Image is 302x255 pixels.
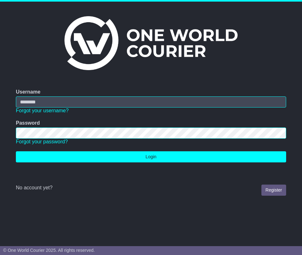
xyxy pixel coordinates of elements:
[16,185,286,191] div: No account yet?
[3,248,95,253] span: © One World Courier 2025. All rights reserved.
[16,120,40,126] label: Password
[16,139,68,144] a: Forgot your password?
[261,185,286,196] a: Register
[16,89,40,95] label: Username
[64,16,238,70] img: One World
[16,108,69,113] a: Forgot your username?
[16,151,286,162] button: Login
